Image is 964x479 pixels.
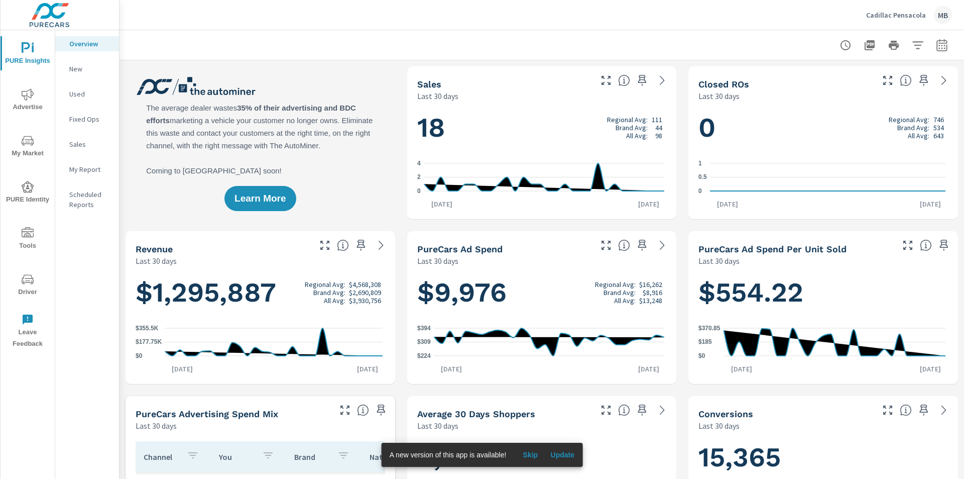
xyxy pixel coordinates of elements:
span: Save this to your personalized report [916,72,932,88]
p: [DATE] [350,364,385,374]
p: $4,568,308 [349,280,381,289]
button: Skip [514,447,546,463]
div: Fixed Ops [55,112,119,127]
div: My Report [55,162,119,177]
p: Last 30 days [698,255,740,267]
span: Learn More [234,194,286,203]
text: $309 [417,338,431,345]
text: $224 [417,352,431,359]
text: $177.75K [136,339,162,346]
h5: Closed ROs [698,79,749,89]
p: Last 30 days [417,90,458,102]
p: All Avg: [614,297,636,305]
div: MB [934,6,952,24]
span: PURE Identity [4,181,52,206]
p: Sales [69,139,111,149]
p: 111 [652,116,662,124]
button: Make Fullscreen [900,237,916,253]
text: 0 [698,187,702,195]
div: nav menu [1,30,55,354]
text: 0 [417,187,421,195]
p: Brand Avg: [604,289,636,297]
span: Average cost of advertising per each vehicle sold at the dealer over the selected date range. The... [920,239,932,251]
button: Update [546,447,578,463]
button: Select Date Range [932,35,952,55]
a: See more details in report [654,72,670,88]
p: $16,262 [639,280,662,289]
button: Apply Filters [908,35,928,55]
button: Make Fullscreen [337,402,353,418]
text: 2 [417,174,421,181]
span: Number of vehicles sold by the dealership over the selected date range. [Source: This data is sou... [618,74,630,86]
span: Save this to your personalized report [634,402,650,418]
button: Make Fullscreen [317,237,333,253]
text: 0.5 [698,174,707,181]
p: Regional Avg: [607,116,648,124]
span: The number of dealer-specified goals completed by a visitor. [Source: This data is provided by th... [900,404,912,416]
text: 1 [698,160,702,167]
p: Last 30 days [417,420,458,432]
p: Fixed Ops [69,114,111,124]
p: Scheduled Reports [69,189,111,210]
p: New [69,64,111,74]
p: Last 30 days [136,255,177,267]
p: Last 30 days [698,90,740,102]
span: Save this to your personalized report [916,402,932,418]
p: [DATE] [913,364,948,374]
h5: Sales [417,79,441,89]
p: All Avg: [324,297,345,305]
span: Save this to your personalized report [936,237,952,253]
span: Save this to your personalized report [634,72,650,88]
button: Make Fullscreen [598,237,614,253]
div: Overview [55,36,119,51]
p: Regional Avg: [889,116,929,124]
h5: Average 30 Days Shoppers [417,409,535,419]
h1: $9,976 [417,275,667,310]
p: Last 30 days [417,255,458,267]
p: Cadillac Pensacola [866,11,926,20]
span: Total sales revenue over the selected date range. [Source: This data is sourced from the dealer’s... [337,239,349,251]
div: New [55,61,119,76]
p: Brand Avg: [313,289,345,297]
div: Used [55,86,119,102]
p: Overview [69,39,111,49]
p: Regional Avg: [595,280,636,289]
h1: 15,365 [698,440,948,474]
h1: $554.22 [698,275,948,310]
h1: 0 [698,111,948,145]
h5: Conversions [698,409,753,419]
button: Make Fullscreen [598,402,614,418]
text: $394 [417,325,431,332]
p: [DATE] [631,199,666,209]
p: Regional Avg: [305,280,345,289]
a: See more details in report [654,402,670,418]
p: 44 [655,124,662,132]
p: Channel [144,452,179,462]
p: All Avg: [908,132,929,140]
text: 4 [417,160,421,167]
span: Save this to your personalized report [353,237,369,253]
p: Last 30 days [698,420,740,432]
p: [DATE] [710,199,745,209]
p: Used [69,89,111,99]
p: 534 [933,124,944,132]
button: Make Fullscreen [880,72,896,88]
h1: 3,582 [417,440,667,474]
p: $8,916 [643,289,662,297]
span: Tools [4,227,52,252]
text: $370.85 [698,325,720,332]
span: Skip [518,450,542,459]
p: My Report [69,164,111,174]
span: A new version of this app is available! [390,451,507,459]
a: See more details in report [654,237,670,253]
text: $355.5K [136,325,159,332]
h5: PureCars Ad Spend [417,244,503,254]
span: PURE Insights [4,42,52,67]
button: Make Fullscreen [880,402,896,418]
p: 98 [655,132,662,140]
span: A rolling 30 day total of daily Shoppers on the dealership website, averaged over the selected da... [618,404,630,416]
p: [DATE] [724,364,759,374]
h5: Revenue [136,244,173,254]
button: "Export Report to PDF" [860,35,880,55]
span: Driver [4,273,52,298]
